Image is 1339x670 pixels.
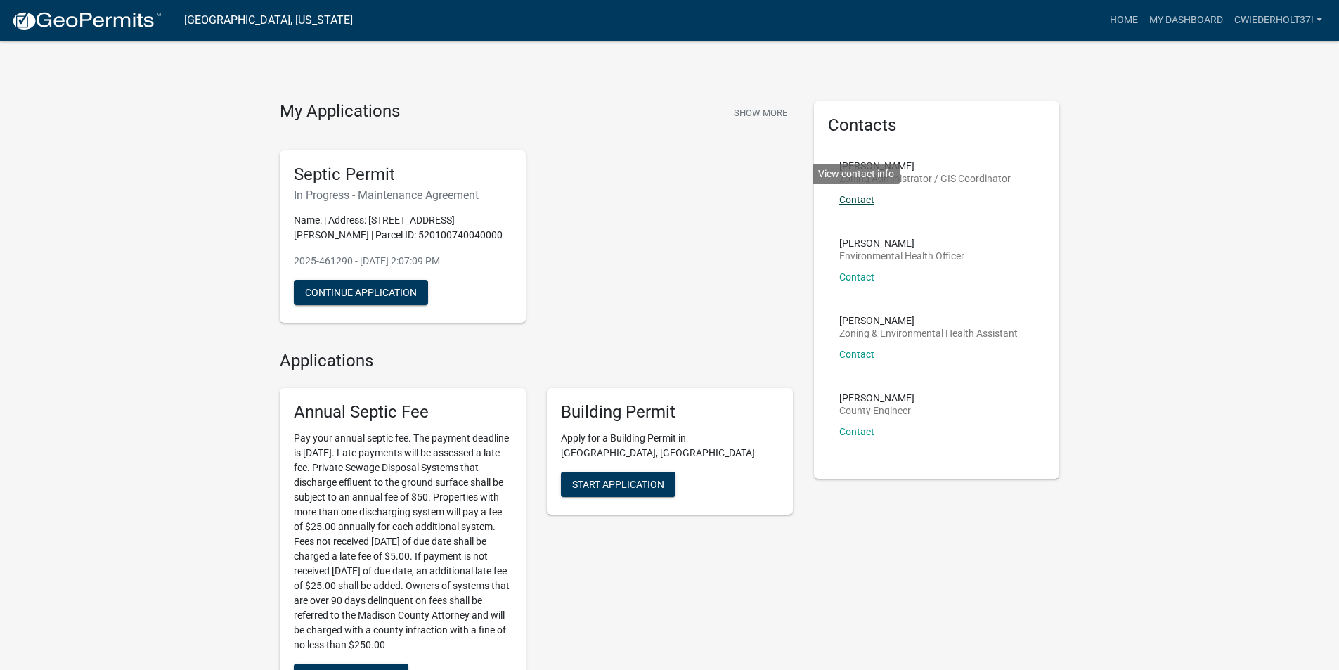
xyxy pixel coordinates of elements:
a: Contact [839,194,874,205]
button: Continue Application [294,280,428,305]
p: [PERSON_NAME] [839,393,914,403]
h4: Applications [280,351,793,371]
a: Home [1104,7,1144,34]
h6: In Progress - Maintenance Agreement [294,188,512,202]
h5: Septic Permit [294,165,512,185]
h5: Contacts [828,115,1046,136]
h5: Annual Septic Fee [294,402,512,423]
p: [PERSON_NAME] [839,161,1011,171]
p: Pay your annual septic fee. The payment deadline is [DATE]. Late payments will be assessed a late... [294,431,512,652]
p: Apply for a Building Permit in [GEOGRAPHIC_DATA], [GEOGRAPHIC_DATA] [561,431,779,460]
a: My Dashboard [1144,7,1229,34]
p: [PERSON_NAME] [839,316,1018,326]
p: [PERSON_NAME] [839,238,964,248]
p: County Engineer [839,406,914,415]
p: Zoning & Environmental Health Assistant [839,328,1018,338]
p: 2025-461290 - [DATE] 2:07:09 PM [294,254,512,269]
button: Show More [728,101,793,124]
span: Start Application [572,479,664,490]
a: [GEOGRAPHIC_DATA], [US_STATE] [184,8,353,32]
a: CWiederholt37! [1229,7,1328,34]
p: Zoning Administrator / GIS Coordinator [839,174,1011,183]
button: Start Application [561,472,675,497]
p: Name: | Address: [STREET_ADDRESS][PERSON_NAME] | Parcel ID: 520100740040000 [294,213,512,243]
h4: My Applications [280,101,400,122]
a: Contact [839,349,874,360]
p: Environmental Health Officer [839,251,964,261]
a: Contact [839,271,874,283]
h5: Building Permit [561,402,779,423]
a: Contact [839,426,874,437]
